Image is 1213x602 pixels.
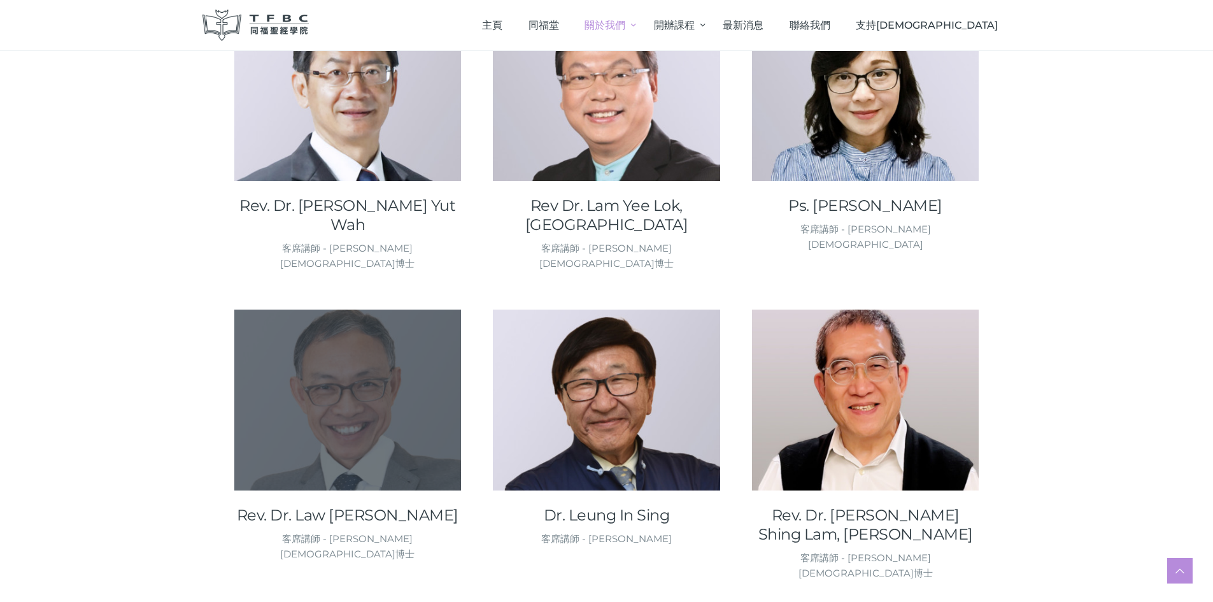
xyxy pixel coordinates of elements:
span: 關於我們 [585,19,625,31]
span: 主頁 [482,19,502,31]
a: 關於我們 [572,6,641,44]
a: Ps. [PERSON_NAME] [752,196,979,215]
a: Rev. Dr. [PERSON_NAME] Shing Lam, [PERSON_NAME] [752,506,979,544]
div: 客席講師 - [PERSON_NAME] [493,531,720,547]
a: 支持[DEMOGRAPHIC_DATA] [843,6,1011,44]
a: 開辦課程 [641,6,709,44]
span: 聯絡我們 [790,19,830,31]
span: 最新消息 [723,19,763,31]
div: 客席講師 - [PERSON_NAME][DEMOGRAPHIC_DATA] [752,222,979,252]
a: 同福堂 [515,6,572,44]
a: Scroll to top [1167,558,1193,584]
a: Dr. Leung In Sing [493,506,720,525]
img: 同福聖經學院 TFBC [202,10,309,41]
a: Rev Dr. Lam Yee Lok, [GEOGRAPHIC_DATA] [493,196,720,234]
a: 主頁 [469,6,516,44]
div: 客席講師 - [PERSON_NAME][DEMOGRAPHIC_DATA]博士 [752,550,979,581]
span: 開辦課程 [654,19,695,31]
span: 支持[DEMOGRAPHIC_DATA] [856,19,998,31]
span: 同福堂 [528,19,559,31]
a: Rev. Dr. [PERSON_NAME] Yut Wah [234,196,462,234]
a: Rev. Dr. Law [PERSON_NAME] [234,506,462,525]
div: 客席講師 - [PERSON_NAME][DEMOGRAPHIC_DATA]博士 [493,241,720,271]
a: 聯絡我們 [776,6,843,44]
a: 最新消息 [710,6,777,44]
div: 客席講師 - [PERSON_NAME][DEMOGRAPHIC_DATA]博士 [234,241,462,271]
div: 客席講師 - [PERSON_NAME][DEMOGRAPHIC_DATA]博士 [234,531,462,562]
